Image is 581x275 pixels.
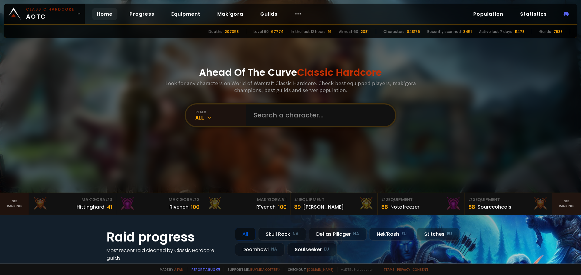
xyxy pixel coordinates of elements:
div: 3451 [463,29,472,34]
a: [DOMAIN_NAME] [307,267,333,272]
div: 88 [468,203,475,211]
div: Recently scanned [427,29,461,34]
small: NA [353,231,359,237]
a: Seeranking [552,193,581,215]
div: Sourceoheals [478,203,511,211]
div: Almost 60 [339,29,358,34]
div: Active last 7 days [479,29,512,34]
small: NA [293,231,299,237]
a: Home [92,8,117,20]
a: Buy me a coffee [250,267,280,272]
div: In the last 12 hours [291,29,326,34]
div: All [195,114,246,121]
small: EU [402,231,407,237]
a: Mak'Gora#2Rivench100 [116,193,203,215]
a: Mak'Gora#3Hittinghard41 [29,193,116,215]
h1: Ahead Of The Curve [199,65,382,80]
a: Consent [412,267,428,272]
div: 100 [191,203,199,211]
a: Guilds [255,8,282,20]
span: Made by [156,267,183,272]
div: 2081 [361,29,369,34]
div: All [235,228,256,241]
h3: Look for any characters on World of Warcraft Classic Hardcore. Check best equipped players, mak'g... [163,80,418,94]
div: Nek'Rosh [369,228,414,241]
a: Privacy [397,267,410,272]
span: # 3 [468,197,475,203]
div: Equipment [294,197,374,203]
div: Hittinghard [77,203,104,211]
div: Skull Rock [258,228,306,241]
div: Stitches [417,228,460,241]
small: EU [447,231,452,237]
div: 67774 [271,29,284,34]
div: 100 [278,203,287,211]
div: Soulseeker [287,243,337,256]
a: Equipment [166,8,205,20]
h1: Raid progress [107,228,228,247]
div: Guilds [539,29,551,34]
a: Mak'Gora#1Rîvench100 [203,193,290,215]
span: Checkout [284,267,333,272]
div: [PERSON_NAME] [303,203,344,211]
div: Mak'Gora [33,197,112,203]
input: Search a character... [250,104,388,126]
a: Population [468,8,508,20]
div: 41 [107,203,112,211]
small: Classic Hardcore [26,7,74,12]
small: NA [271,246,277,252]
div: Level 60 [254,29,269,34]
div: Characters [383,29,405,34]
span: Support me, [224,267,280,272]
a: Progress [125,8,159,20]
span: # 1 [281,197,287,203]
span: # 3 [105,197,112,203]
h4: Most recent raid cleaned by Classic Hardcore guilds [107,247,228,262]
a: #2Equipment88Notafreezer [378,193,465,215]
a: #3Equipment88Sourceoheals [465,193,552,215]
a: #1Equipment89[PERSON_NAME] [290,193,378,215]
span: AOTC [26,7,74,21]
a: Statistics [515,8,552,20]
div: 11478 [515,29,524,34]
small: EU [324,246,329,252]
div: Notafreezer [390,203,419,211]
div: 207058 [225,29,239,34]
a: Classic HardcoreAOTC [4,4,85,24]
div: Deaths [208,29,222,34]
div: 16 [328,29,332,34]
span: Classic Hardcore [297,66,382,79]
span: v. d752d5 - production [337,267,373,272]
div: 848176 [407,29,420,34]
div: Equipment [381,197,461,203]
div: Rivench [169,203,189,211]
a: Mak'gora [212,8,248,20]
span: # 2 [192,197,199,203]
div: Rîvench [256,203,276,211]
div: 88 [381,203,388,211]
span: # 1 [294,197,300,203]
div: 7538 [553,29,563,34]
a: Report a bug [192,267,215,272]
div: 89 [294,203,301,211]
div: Equipment [468,197,548,203]
a: See all progress [107,262,146,269]
div: Mak'Gora [207,197,287,203]
div: Defias Pillager [309,228,367,241]
span: # 2 [381,197,388,203]
div: Doomhowl [235,243,285,256]
div: realm [195,110,246,114]
a: Terms [383,267,395,272]
a: a fan [174,267,183,272]
div: Mak'Gora [120,197,199,203]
